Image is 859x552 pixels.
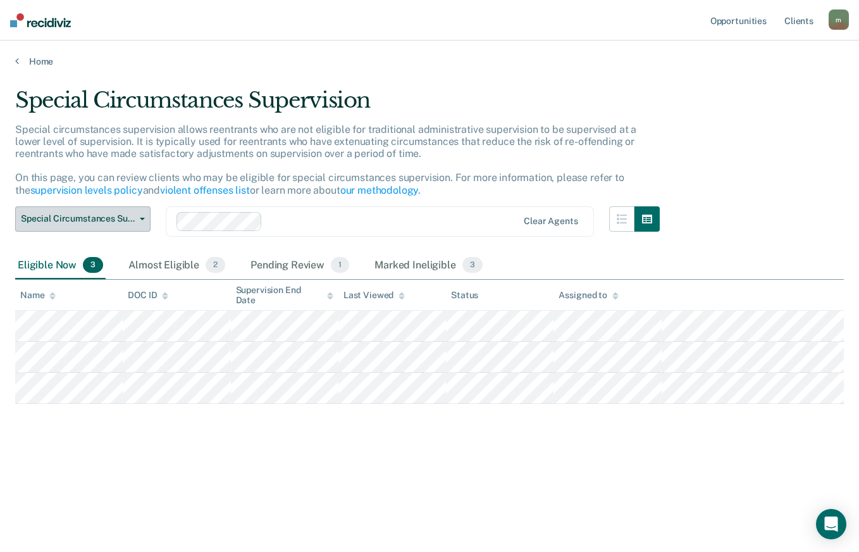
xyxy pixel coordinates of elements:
[15,56,844,67] a: Home
[331,257,349,273] span: 1
[15,252,106,280] div: Eligible Now3
[343,290,405,301] div: Last Viewed
[340,184,419,196] a: our methodology
[21,213,135,224] span: Special Circumstances Supervision
[128,290,168,301] div: DOC ID
[236,285,333,306] div: Supervision End Date
[451,290,478,301] div: Status
[20,290,56,301] div: Name
[206,257,225,273] span: 2
[829,9,849,30] button: m
[83,257,103,273] span: 3
[248,252,352,280] div: Pending Review1
[10,13,71,27] img: Recidiviz
[15,206,151,232] button: Special Circumstances Supervision
[816,509,846,539] div: Open Intercom Messenger
[15,123,636,196] p: Special circumstances supervision allows reentrants who are not eligible for traditional administ...
[372,252,485,280] div: Marked Ineligible3
[126,252,228,280] div: Almost Eligible2
[524,216,578,227] div: Clear agents
[462,257,483,273] span: 3
[15,87,660,123] div: Special Circumstances Supervision
[160,184,250,196] a: violent offenses list
[30,184,143,196] a: supervision levels policy
[559,290,618,301] div: Assigned to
